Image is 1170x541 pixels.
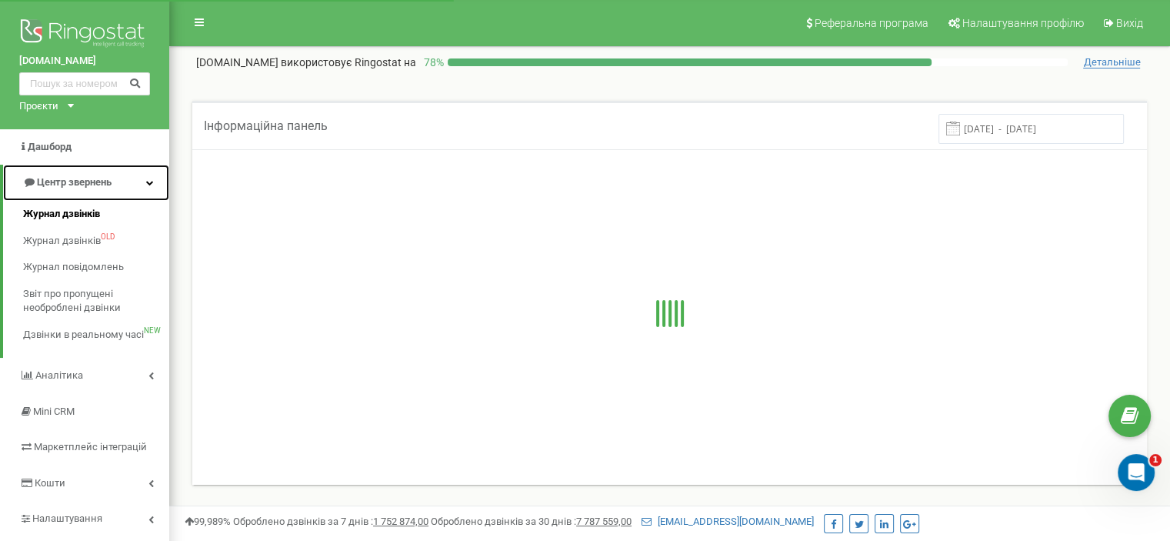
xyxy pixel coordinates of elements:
[23,260,124,275] span: Журнал повідомлень
[19,15,150,54] img: Ringostat logo
[1149,454,1162,466] span: 1
[3,165,169,201] a: Центр звернень
[23,327,144,342] span: Дзвінки в реальному часі
[281,56,416,68] span: використовує Ringostat на
[576,516,632,527] u: 7 787 559,00
[962,17,1084,29] span: Налаштування профілю
[23,207,100,222] span: Журнал дзвінків
[23,201,169,228] a: Журнал дзвінків
[233,516,428,527] span: Оброблено дзвінків за 7 днів :
[431,516,632,527] span: Оброблено дзвінків за 30 днів :
[642,516,814,527] a: [EMAIL_ADDRESS][DOMAIN_NAME]
[815,17,928,29] span: Реферальна програма
[373,516,428,527] u: 1 752 874,00
[28,141,72,152] span: Дашборд
[23,321,169,348] a: Дзвінки в реальному часіNEW
[19,54,150,68] a: [DOMAIN_NAME]
[23,227,169,254] a: Журнал дзвінківOLD
[23,280,169,321] a: Звіт про пропущені необроблені дзвінки
[35,477,65,489] span: Кошти
[35,369,83,381] span: Аналiтика
[19,72,150,95] input: Пошук за номером
[23,286,162,315] span: Звіт про пропущені необроблені дзвінки
[1118,454,1155,491] iframe: Intercom live chat
[416,55,448,70] p: 78 %
[34,441,147,453] span: Маркетплейс інтеграцій
[204,119,328,133] span: Інформаційна панель
[19,99,58,114] div: Проєкти
[185,516,231,527] span: 99,989%
[1116,17,1143,29] span: Вихід
[196,55,416,70] p: [DOMAIN_NAME]
[32,513,102,524] span: Налаштування
[37,176,112,188] span: Центр звернень
[1083,56,1140,68] span: Детальніше
[23,254,169,281] a: Журнал повідомлень
[33,406,75,417] span: Mini CRM
[23,233,101,248] span: Журнал дзвінків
